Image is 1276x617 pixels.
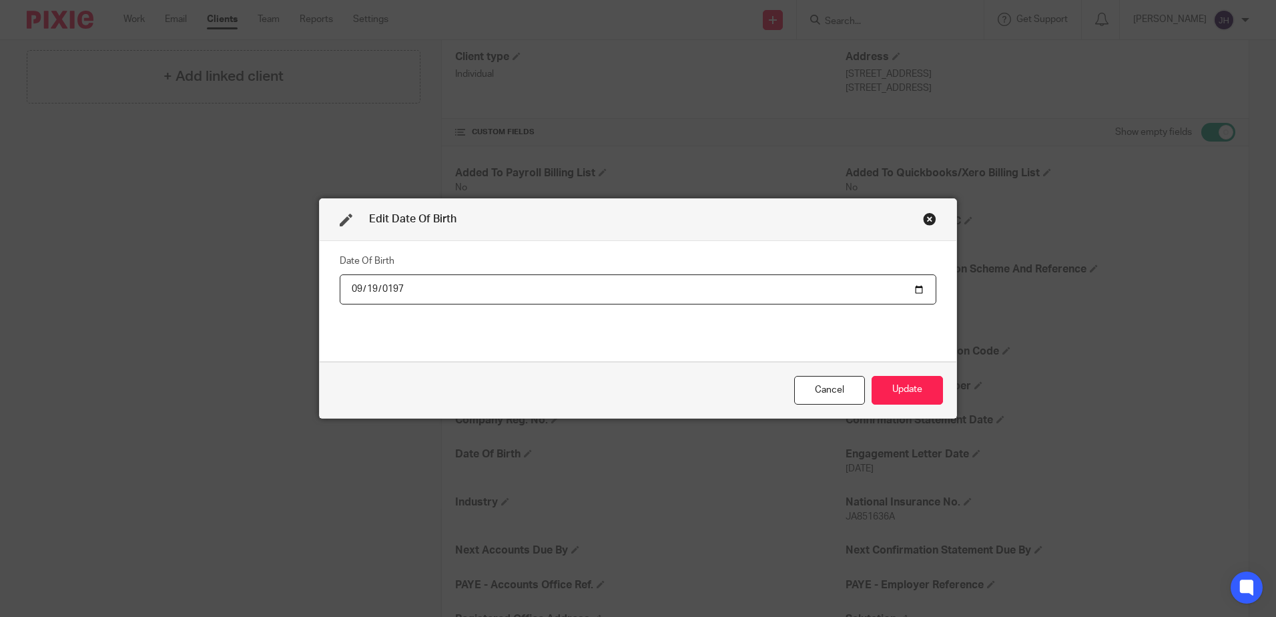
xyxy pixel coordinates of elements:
[794,376,865,405] div: Close this dialog window
[340,274,936,304] input: YYYY-MM-DD
[872,376,943,405] button: Update
[340,254,394,268] label: Date Of Birth
[923,212,936,226] div: Close this dialog window
[369,214,456,224] span: Edit Date Of Birth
